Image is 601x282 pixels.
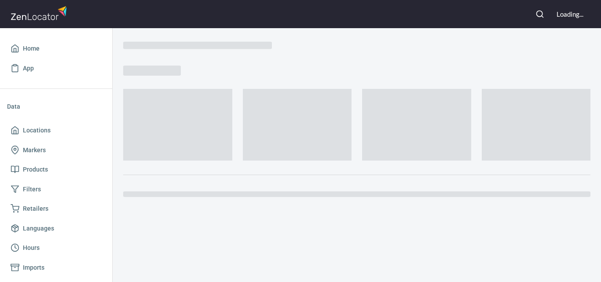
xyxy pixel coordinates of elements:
a: Home [7,39,105,59]
a: Filters [7,179,105,199]
span: Markers [23,145,46,156]
span: Home [23,43,40,54]
a: Languages [7,219,105,238]
div: Loading... [557,10,583,19]
a: Locations [7,121,105,140]
a: Products [7,160,105,179]
a: App [7,59,105,78]
a: Imports [7,258,105,278]
a: Markers [7,140,105,160]
span: Retailers [23,203,48,214]
a: Hours [7,238,105,258]
img: zenlocator [11,4,70,22]
span: Products [23,164,48,175]
li: Data [7,96,105,117]
span: Imports [23,262,44,273]
span: Hours [23,242,40,253]
span: Locations [23,125,51,136]
span: App [23,63,34,74]
a: Retailers [7,199,105,219]
span: Filters [23,184,41,195]
span: Languages [23,223,54,234]
button: Search [530,4,550,24]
